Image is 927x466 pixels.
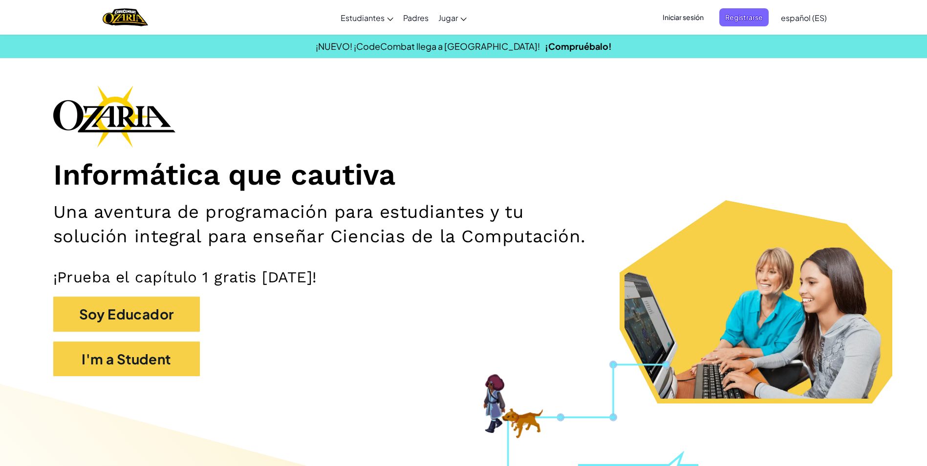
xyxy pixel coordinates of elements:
a: Estudiantes [336,4,398,31]
span: Estudiantes [341,13,385,23]
button: I'm a Student [53,341,200,377]
p: ¡Prueba el capítulo 1 gratis [DATE]! [53,268,874,287]
img: Ozaria branding logo [53,85,175,148]
a: Jugar [433,4,472,31]
button: Soy Educador [53,297,200,332]
a: Padres [398,4,433,31]
button: Iniciar sesión [657,8,710,26]
img: Home [103,7,148,27]
button: Registrarse [719,8,769,26]
span: español (ES) [781,13,827,23]
span: Jugar [438,13,458,23]
a: ¡Compruébalo! [545,41,612,52]
h1: Informática que cautiva [53,157,874,193]
a: Ozaria by CodeCombat logo [103,7,148,27]
span: ¡NUEVO! ¡CodeCombat llega a [GEOGRAPHIC_DATA]! [316,41,540,52]
a: español (ES) [776,4,832,31]
h2: Una aventura de programación para estudiantes y tu solución integral para enseñar Ciencias de la ... [53,200,604,248]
